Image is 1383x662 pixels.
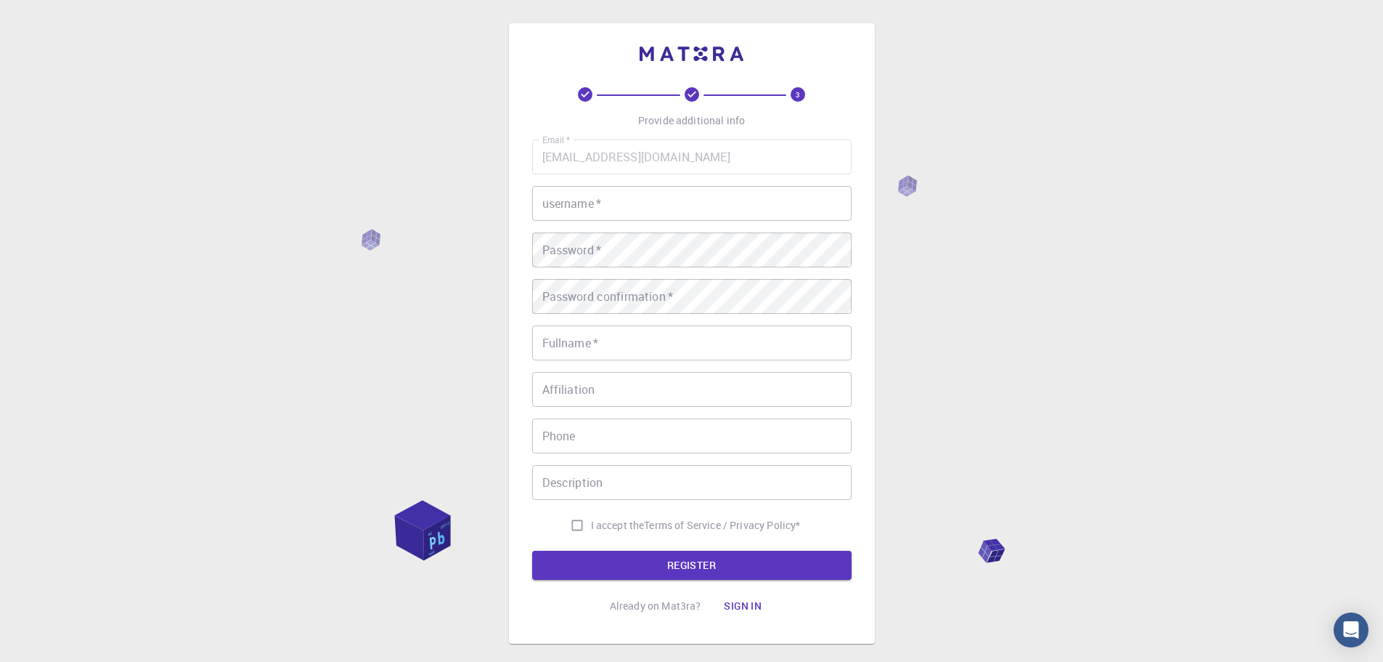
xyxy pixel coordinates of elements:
a: Terms of Service / Privacy Policy* [644,518,800,533]
p: Provide additional info [638,113,745,128]
button: REGISTER [532,551,852,580]
button: Sign in [712,592,773,621]
p: Terms of Service / Privacy Policy * [644,518,800,533]
p: Already on Mat3ra? [610,599,701,613]
label: Email [542,134,570,146]
span: I accept the [591,518,645,533]
div: Open Intercom Messenger [1334,613,1368,647]
text: 3 [796,89,800,100]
